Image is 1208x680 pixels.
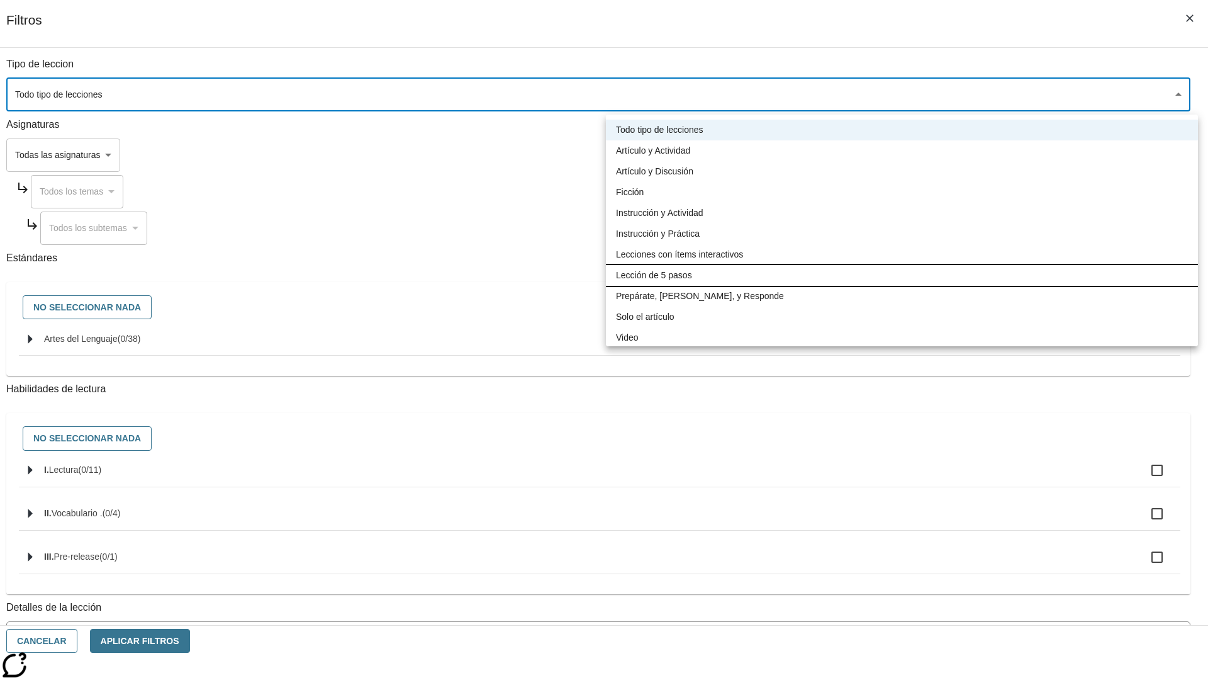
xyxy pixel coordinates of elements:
li: Instrucción y Práctica [606,224,1198,244]
li: Video [606,327,1198,348]
li: Artículo y Actividad [606,140,1198,161]
li: Lección de 5 pasos [606,265,1198,286]
li: Instrucción y Actividad [606,203,1198,224]
ul: Seleccione un tipo de lección [606,115,1198,353]
li: Ficción [606,182,1198,203]
li: Todo tipo de lecciones [606,120,1198,140]
li: Prepárate, [PERSON_NAME], y Responde [606,286,1198,307]
li: Artículo y Discusión [606,161,1198,182]
li: Solo el artículo [606,307,1198,327]
li: Lecciones con ítems interactivos [606,244,1198,265]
